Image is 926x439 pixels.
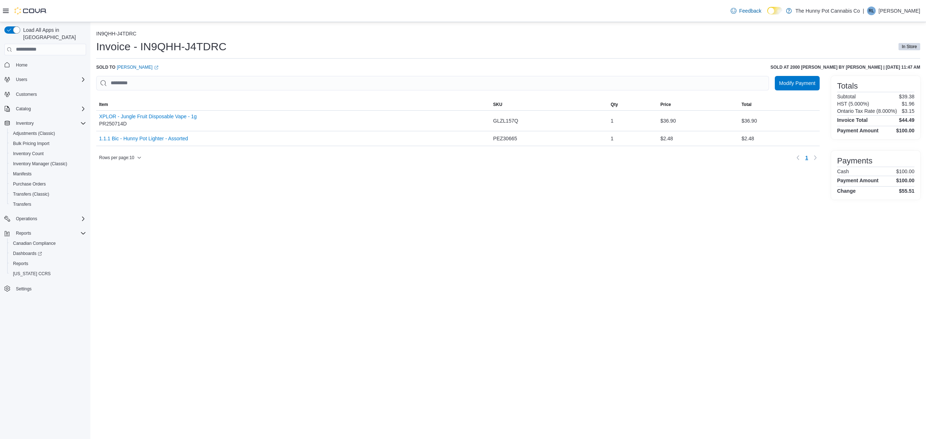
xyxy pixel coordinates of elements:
[490,99,608,110] button: SKU
[13,75,30,84] button: Users
[117,64,158,70] a: [PERSON_NAME]External link
[13,271,51,277] span: [US_STATE] CCRS
[96,64,158,70] div: Sold to
[802,152,811,163] button: Page 1 of 1
[10,129,86,138] span: Adjustments (Classic)
[99,102,108,107] span: Item
[13,229,34,238] button: Reports
[1,60,89,70] button: Home
[13,229,86,238] span: Reports
[611,102,618,107] span: Qty
[802,152,811,163] ul: Pagination for table: MemoryTable from EuiInMemoryTable
[10,149,47,158] a: Inventory Count
[13,214,86,223] span: Operations
[10,139,86,148] span: Bulk Pricing Import
[1,89,89,99] button: Customers
[96,31,920,38] nav: An example of EuiBreadcrumbs
[13,171,31,177] span: Manifests
[13,151,44,157] span: Inventory Count
[13,119,37,128] button: Inventory
[20,26,86,41] span: Load All Apps in [GEOGRAPHIC_DATA]
[96,76,769,90] input: This is a search bar. As you type, the results lower in the page will automatically filter.
[1,104,89,114] button: Catalog
[16,77,27,82] span: Users
[779,80,815,87] span: Modify Payment
[7,128,89,138] button: Adjustments (Classic)
[96,99,490,110] button: Item
[7,238,89,248] button: Canadian Compliance
[7,199,89,209] button: Transfers
[728,4,764,18] a: Feedback
[7,259,89,269] button: Reports
[13,105,86,113] span: Catalog
[10,249,45,258] a: Dashboards
[794,153,802,162] button: Previous page
[867,7,876,15] div: Rikki Lynch
[7,269,89,279] button: [US_STATE] CCRS
[10,170,86,178] span: Manifests
[10,180,49,188] a: Purchase Orders
[13,119,86,128] span: Inventory
[794,152,820,163] nav: Pagination for table: MemoryTable from EuiInMemoryTable
[99,114,197,128] div: PR250714D
[739,131,820,146] div: $2.48
[739,7,761,14] span: Feedback
[16,120,34,126] span: Inventory
[10,159,70,168] a: Inventory Manager (Classic)
[7,149,89,159] button: Inventory Count
[7,248,89,259] a: Dashboards
[13,201,31,207] span: Transfers
[775,76,820,90] button: Modify Payment
[896,128,914,133] h4: $100.00
[16,230,31,236] span: Reports
[608,131,657,146] div: 1
[770,64,920,70] h6: Sold at 2000 [PERSON_NAME] by [PERSON_NAME] | [DATE] 11:47 AM
[1,283,89,294] button: Settings
[767,7,782,14] input: Dark Mode
[4,57,86,313] nav: Complex example
[658,99,739,110] button: Price
[13,75,86,84] span: Users
[10,170,34,178] a: Manifests
[660,102,671,107] span: Price
[658,114,739,128] div: $36.90
[13,90,40,99] a: Customers
[13,240,56,246] span: Canadian Compliance
[13,181,46,187] span: Purchase Orders
[10,200,86,209] span: Transfers
[837,94,855,99] h6: Subtotal
[13,105,34,113] button: Catalog
[13,60,86,69] span: Home
[99,114,197,119] button: XPLOR - Jungle Fruit Disposable Vape - 1g
[10,159,86,168] span: Inventory Manager (Classic)
[837,128,879,133] h4: Payment Amount
[902,101,914,107] p: $1.96
[493,102,502,107] span: SKU
[13,61,30,69] a: Home
[837,117,868,123] h4: Invoice Total
[13,261,28,267] span: Reports
[608,114,657,128] div: 1
[837,157,872,165] h3: Payments
[99,136,188,141] button: 1.1.1 Bic - Hunny Pot Lighter - Assorted
[7,159,89,169] button: Inventory Manager (Classic)
[493,134,517,143] span: PEZ30665
[10,269,86,278] span: Washington CCRS
[902,43,917,50] span: In Store
[13,284,86,293] span: Settings
[10,239,59,248] a: Canadian Compliance
[16,91,37,97] span: Customers
[868,7,874,15] span: RL
[7,138,89,149] button: Bulk Pricing Import
[10,190,86,199] span: Transfers (Classic)
[493,116,518,125] span: GLZL157Q
[13,214,40,223] button: Operations
[7,169,89,179] button: Manifests
[10,259,86,268] span: Reports
[13,141,50,146] span: Bulk Pricing Import
[1,118,89,128] button: Inventory
[863,7,864,15] p: |
[608,99,657,110] button: Qty
[811,153,820,162] button: Next page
